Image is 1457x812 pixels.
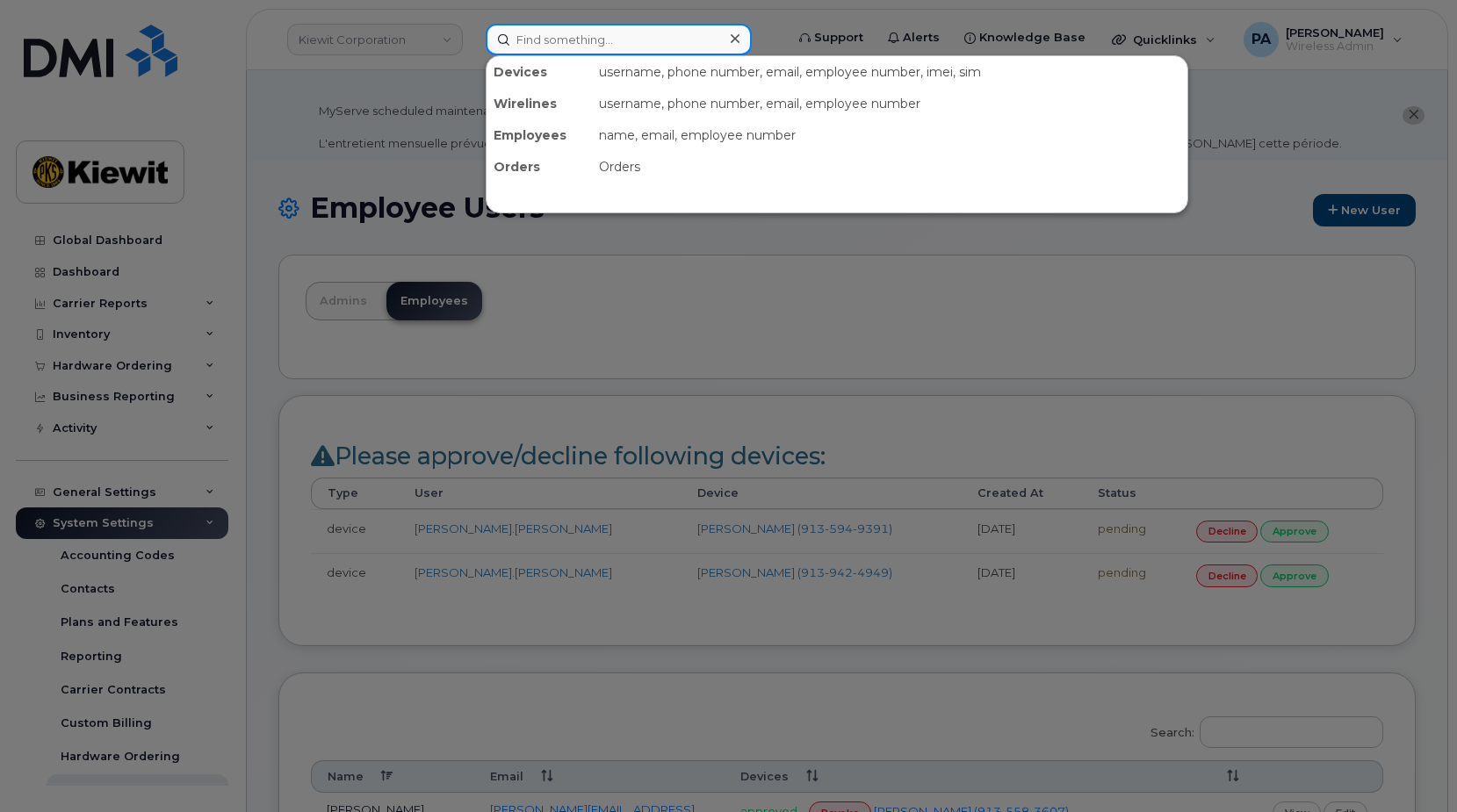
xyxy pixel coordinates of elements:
div: username, phone number, email, employee number, imei, sim [592,56,1187,88]
div: Orders [487,151,592,183]
div: Devices [487,56,592,88]
div: Wirelines [487,88,592,119]
iframe: Messenger Launcher [1381,736,1444,799]
div: Orders [592,151,1187,183]
div: name, email, employee number [592,119,1187,151]
div: username, phone number, email, employee number [592,88,1187,119]
div: Employees [487,119,592,151]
